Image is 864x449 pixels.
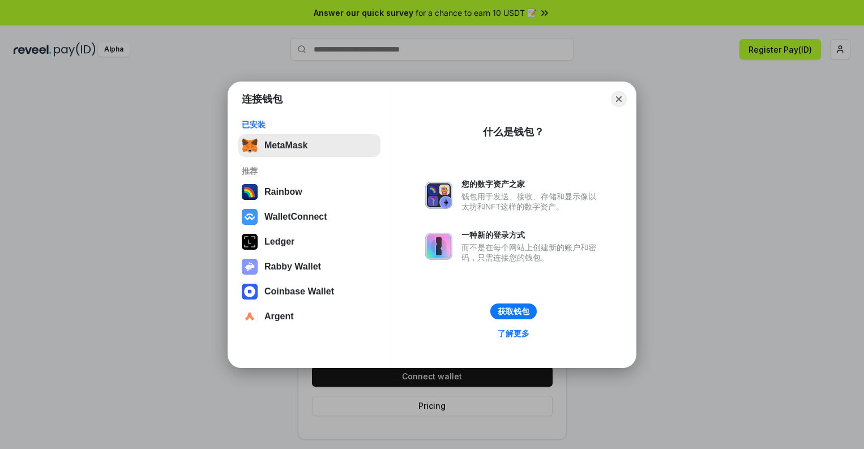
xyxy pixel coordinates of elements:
a: 了解更多 [491,326,536,341]
div: 而不是在每个网站上创建新的账户和密码，只需连接您的钱包。 [461,242,602,263]
button: Close [611,91,627,107]
h1: 连接钱包 [242,92,283,106]
div: Ledger [264,237,294,247]
button: MetaMask [238,134,380,157]
button: Argent [238,305,380,328]
button: 获取钱包 [490,303,537,319]
button: Rainbow [238,181,380,203]
button: WalletConnect [238,206,380,228]
div: 了解更多 [498,328,529,339]
button: Rabby Wallet [238,255,380,278]
div: 已安装 [242,119,377,130]
img: svg+xml,%3Csvg%20width%3D%2228%22%20height%3D%2228%22%20viewBox%3D%220%200%2028%2028%22%20fill%3D... [242,209,258,225]
div: Rabby Wallet [264,262,321,272]
img: svg+xml,%3Csvg%20width%3D%2228%22%20height%3D%2228%22%20viewBox%3D%220%200%2028%2028%22%20fill%3D... [242,284,258,300]
img: svg+xml,%3Csvg%20fill%3D%22none%22%20height%3D%2233%22%20viewBox%3D%220%200%2035%2033%22%20width%... [242,138,258,153]
div: 什么是钱包？ [483,125,544,139]
div: Argent [264,311,294,322]
img: svg+xml,%3Csvg%20xmlns%3D%22http%3A%2F%2Fwww.w3.org%2F2000%2Fsvg%22%20fill%3D%22none%22%20viewBox... [425,182,452,209]
div: 钱包用于发送、接收、存储和显示像以太坊和NFT这样的数字资产。 [461,191,602,212]
div: MetaMask [264,140,307,151]
img: svg+xml,%3Csvg%20width%3D%2228%22%20height%3D%2228%22%20viewBox%3D%220%200%2028%2028%22%20fill%3D... [242,309,258,324]
div: Rainbow [264,187,302,197]
img: svg+xml,%3Csvg%20width%3D%22120%22%20height%3D%22120%22%20viewBox%3D%220%200%20120%20120%22%20fil... [242,184,258,200]
button: Coinbase Wallet [238,280,380,303]
button: Ledger [238,230,380,253]
div: WalletConnect [264,212,327,222]
img: svg+xml,%3Csvg%20xmlns%3D%22http%3A%2F%2Fwww.w3.org%2F2000%2Fsvg%22%20width%3D%2228%22%20height%3... [242,234,258,250]
div: 一种新的登录方式 [461,230,602,240]
div: 获取钱包 [498,306,529,317]
img: svg+xml,%3Csvg%20xmlns%3D%22http%3A%2F%2Fwww.w3.org%2F2000%2Fsvg%22%20fill%3D%22none%22%20viewBox... [242,259,258,275]
div: 您的数字资产之家 [461,179,602,189]
img: svg+xml,%3Csvg%20xmlns%3D%22http%3A%2F%2Fwww.w3.org%2F2000%2Fsvg%22%20fill%3D%22none%22%20viewBox... [425,233,452,260]
div: Coinbase Wallet [264,286,334,297]
div: 推荐 [242,166,377,176]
